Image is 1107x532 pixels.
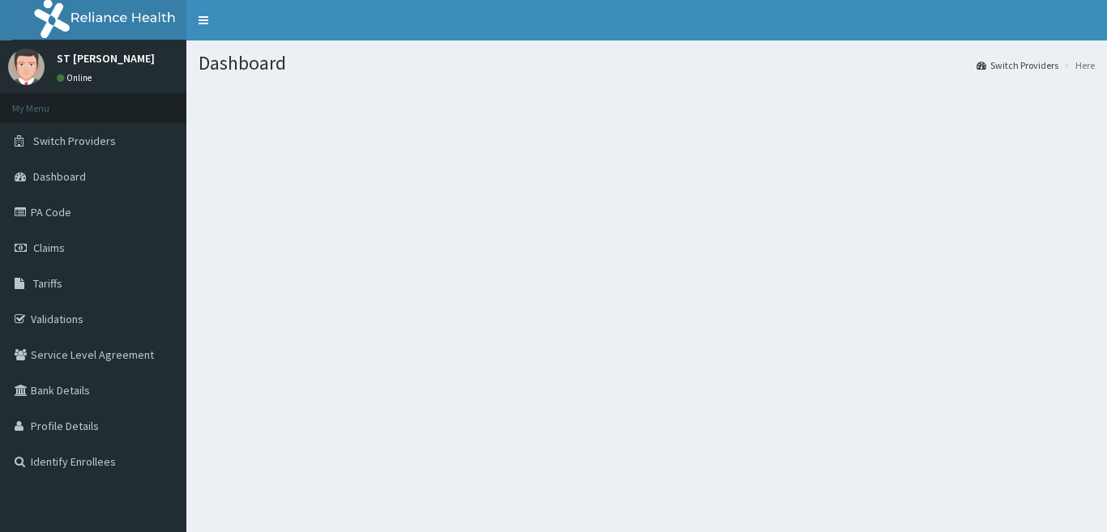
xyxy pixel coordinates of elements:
[33,276,62,291] span: Tariffs
[33,240,65,255] span: Claims
[57,72,96,83] a: Online
[199,53,1095,74] h1: Dashboard
[33,169,86,184] span: Dashboard
[977,58,1058,72] a: Switch Providers
[33,134,116,148] span: Switch Providers
[8,49,45,85] img: User Image
[57,53,155,64] p: ST [PERSON_NAME]
[1060,58,1095,72] li: Here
